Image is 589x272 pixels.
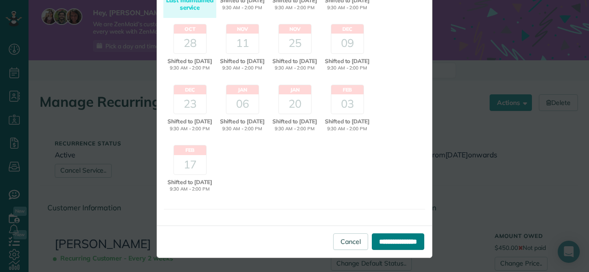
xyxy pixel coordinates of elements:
[165,178,215,186] span: Shifted to [DATE]
[226,34,259,53] div: 11
[174,24,206,34] header: Oct
[217,65,267,72] span: 9:30 AM - 2:00 PM
[217,126,267,133] span: 9:30 AM - 2:00 PM
[174,94,206,114] div: 23
[217,5,267,12] span: 9:30 AM - 2:00 PM
[174,155,206,174] div: 17
[322,117,372,126] span: Shifted to [DATE]
[331,24,364,34] header: Dec
[331,34,364,53] div: 09
[174,34,206,53] div: 28
[279,24,311,34] header: Nov
[165,117,215,126] span: Shifted to [DATE]
[322,65,372,72] span: 9:30 AM - 2:00 PM
[279,85,311,94] header: Jan
[322,126,372,133] span: 9:30 AM - 2:00 PM
[270,117,320,126] span: Shifted to [DATE]
[270,5,320,12] span: 9:30 AM - 2:00 PM
[165,186,215,193] span: 9:30 AM - 2:00 PM
[270,57,320,65] span: Shifted to [DATE]
[217,57,267,65] span: Shifted to [DATE]
[270,65,320,72] span: 9:30 AM - 2:00 PM
[333,233,368,250] a: Cancel
[165,65,215,72] span: 9:30 AM - 2:00 PM
[165,126,215,133] span: 9:30 AM - 2:00 PM
[226,85,259,94] header: Jan
[226,24,259,34] header: Nov
[331,85,364,94] header: Feb
[322,57,372,65] span: Shifted to [DATE]
[217,117,267,126] span: Shifted to [DATE]
[174,85,206,94] header: Dec
[322,5,372,12] span: 9:30 AM - 2:00 PM
[270,126,320,133] span: 9:30 AM - 2:00 PM
[226,94,259,114] div: 06
[165,57,215,65] span: Shifted to [DATE]
[174,145,206,155] header: Feb
[279,34,311,53] div: 25
[331,94,364,114] div: 03
[279,94,311,114] div: 20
